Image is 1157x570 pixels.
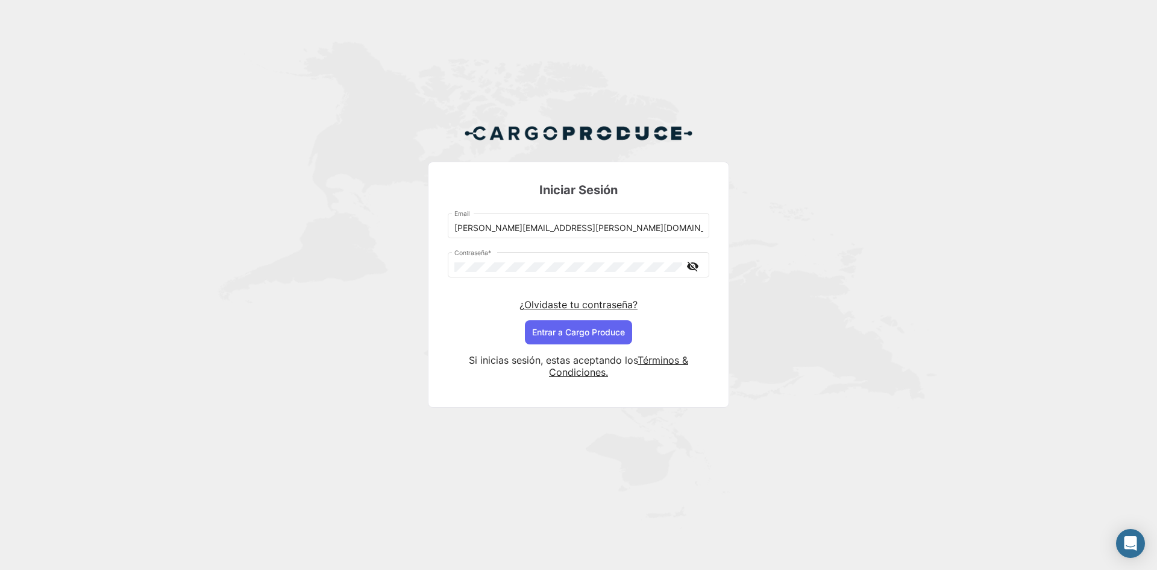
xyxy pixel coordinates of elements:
input: Email [454,223,703,233]
a: ¿Olvidaste tu contraseña? [519,299,638,311]
mat-icon: visibility_off [685,259,700,274]
h3: Iniciar Sesión [448,182,709,198]
button: Entrar a Cargo Produce [525,320,632,344]
img: Cargo Produce Logo [464,119,693,148]
div: Abrir Intercom Messenger [1116,529,1145,558]
span: Si inicias sesión, estas aceptando los [469,354,638,366]
a: Términos & Condiciones. [549,354,688,378]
